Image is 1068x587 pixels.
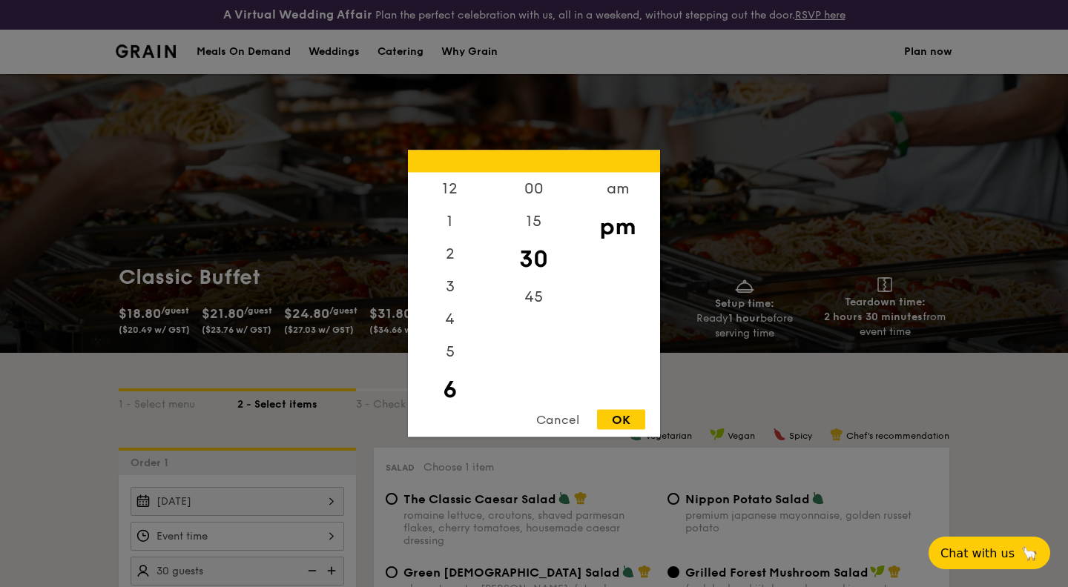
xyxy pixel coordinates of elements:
span: 🦙 [1021,545,1038,562]
div: 30 [492,238,576,281]
div: 5 [408,336,492,368]
div: 15 [492,205,576,238]
div: 6 [408,368,492,411]
div: 45 [492,281,576,314]
div: 4 [408,303,492,336]
div: pm [576,205,659,248]
div: 3 [408,271,492,303]
div: 1 [408,205,492,238]
button: Chat with us🦙 [929,537,1050,569]
div: OK [597,410,645,430]
div: 12 [408,173,492,205]
div: Cancel [521,410,594,430]
div: 00 [492,173,576,205]
span: Chat with us [940,546,1015,560]
div: 2 [408,238,492,271]
div: am [576,173,659,205]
